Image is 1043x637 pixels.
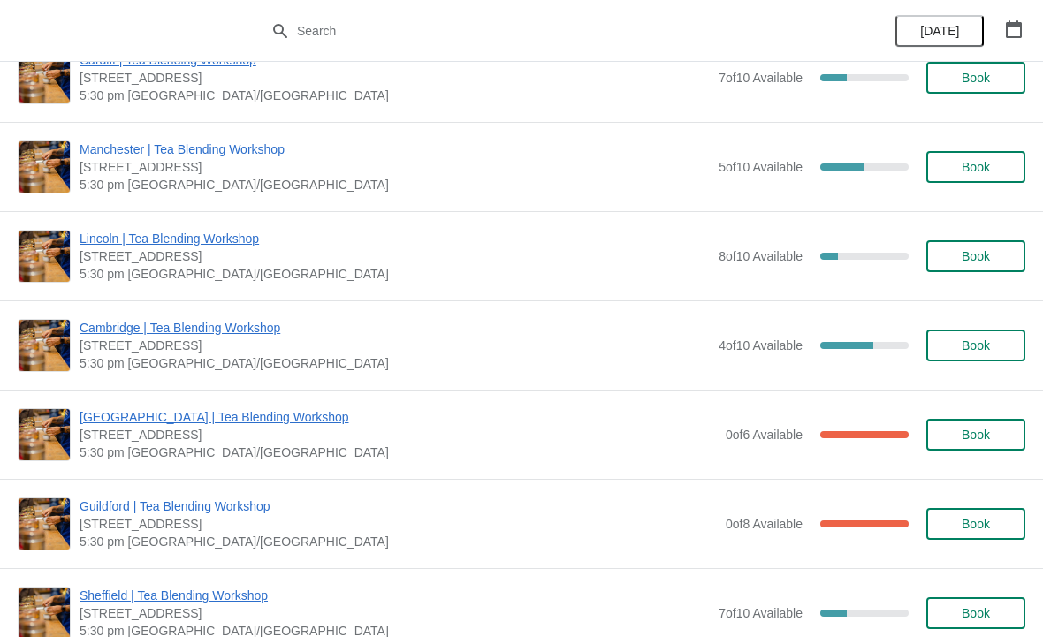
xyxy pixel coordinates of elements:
[80,587,710,604] span: Sheffield | Tea Blending Workshop
[80,354,710,372] span: 5:30 pm [GEOGRAPHIC_DATA]/[GEOGRAPHIC_DATA]
[80,319,710,337] span: Cambridge | Tea Blending Workshop
[726,517,803,531] span: 0 of 8 Available
[726,428,803,442] span: 0 of 6 Available
[719,338,803,353] span: 4 of 10 Available
[80,176,710,193] span: 5:30 pm [GEOGRAPHIC_DATA]/[GEOGRAPHIC_DATA]
[719,606,803,620] span: 7 of 10 Available
[895,15,984,47] button: [DATE]
[962,249,990,263] span: Book
[926,330,1025,361] button: Book
[926,597,1025,629] button: Book
[80,533,717,550] span: 5:30 pm [GEOGRAPHIC_DATA]/[GEOGRAPHIC_DATA]
[80,265,710,283] span: 5:30 pm [GEOGRAPHIC_DATA]/[GEOGRAPHIC_DATA]
[80,87,710,104] span: 5:30 pm [GEOGRAPHIC_DATA]/[GEOGRAPHIC_DATA]
[926,151,1025,183] button: Book
[80,337,710,354] span: [STREET_ADDRESS]
[19,320,70,371] img: Cambridge | Tea Blending Workshop | 8-9 Green Street, Cambridge, CB2 3JU | 5:30 pm Europe/London
[926,419,1025,451] button: Book
[962,338,990,353] span: Book
[80,69,710,87] span: [STREET_ADDRESS]
[719,249,803,263] span: 8 of 10 Available
[80,515,717,533] span: [STREET_ADDRESS]
[80,140,710,158] span: Manchester | Tea Blending Workshop
[962,71,990,85] span: Book
[926,62,1025,94] button: Book
[80,426,717,444] span: [STREET_ADDRESS]
[80,247,710,265] span: [STREET_ADDRESS]
[926,508,1025,540] button: Book
[962,606,990,620] span: Book
[962,160,990,174] span: Book
[80,408,717,426] span: [GEOGRAPHIC_DATA] | Tea Blending Workshop
[80,604,710,622] span: [STREET_ADDRESS]
[926,240,1025,272] button: Book
[962,428,990,442] span: Book
[80,158,710,176] span: [STREET_ADDRESS]
[19,409,70,460] img: London Covent Garden | Tea Blending Workshop | 11 Monmouth St, London, WC2H 9DA | 5:30 pm Europe/...
[19,141,70,193] img: Manchester | Tea Blending Workshop | 57 Church St, Manchester, M4 1PD | 5:30 pm Europe/London
[920,24,959,38] span: [DATE]
[19,52,70,103] img: Cardiff | Tea Blending Workshop | 1-3 Royal Arcade, Cardiff CF10 1AE, UK | 5:30 pm Europe/London
[962,517,990,531] span: Book
[19,498,70,550] img: Guildford | Tea Blending Workshop | 5 Market Street, Guildford, GU1 4LB | 5:30 pm Europe/London
[719,160,803,174] span: 5 of 10 Available
[719,71,803,85] span: 7 of 10 Available
[19,231,70,282] img: Lincoln | Tea Blending Workshop | 30 Sincil Street, Lincoln, LN5 7ET | 5:30 pm Europe/London
[80,497,717,515] span: Guildford | Tea Blending Workshop
[80,230,710,247] span: Lincoln | Tea Blending Workshop
[296,15,782,47] input: Search
[80,444,717,461] span: 5:30 pm [GEOGRAPHIC_DATA]/[GEOGRAPHIC_DATA]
